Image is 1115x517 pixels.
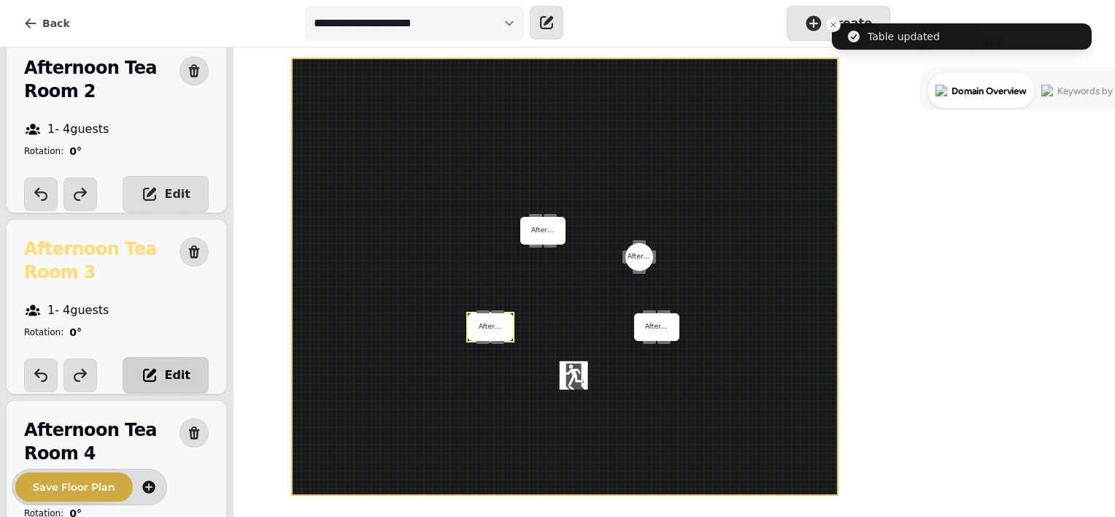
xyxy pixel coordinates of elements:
[645,322,668,332] p: Afternoon Tea Room 4
[38,38,104,50] div: Domain: [URL]
[41,23,72,35] div: v 4.0.24
[23,38,35,50] img: website_grey.svg
[828,18,872,29] span: Create
[164,369,190,381] span: Edit
[164,188,190,200] span: Edit
[23,23,35,35] img: logo_orange.svg
[161,86,246,96] div: Keywords by Traffic
[826,18,841,32] button: Close toast
[69,144,82,158] span: 0 °
[24,237,209,284] div: Afternoon Tea Room 3
[39,85,51,96] img: tab_domain_overview_orange.svg
[47,302,109,319] p: 1 - 4 guests
[868,29,940,44] div: Table updated
[55,86,131,96] div: Domain Overview
[123,357,209,394] button: Edit
[15,472,133,502] button: Save Floor Plan
[24,56,209,103] div: Afternoon Tea Room 2
[24,145,63,157] span: Rotation:
[531,226,555,236] p: Afternoon Tea Room 2
[42,18,70,28] span: Back
[479,322,502,332] p: Afternoon Tea Room 1
[787,6,890,41] button: Create
[24,418,209,465] div: Afternoon Tea Room 4
[145,85,157,96] img: tab_keywords_by_traffic_grey.svg
[12,6,82,41] button: Back
[69,325,82,340] span: 0 °
[47,120,109,138] p: 1 - 4 guests
[628,252,651,262] p: Afternoon Tea Room 3
[33,482,115,492] span: Save Floor Plan
[123,176,209,212] button: Edit
[24,326,63,338] span: Rotation:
